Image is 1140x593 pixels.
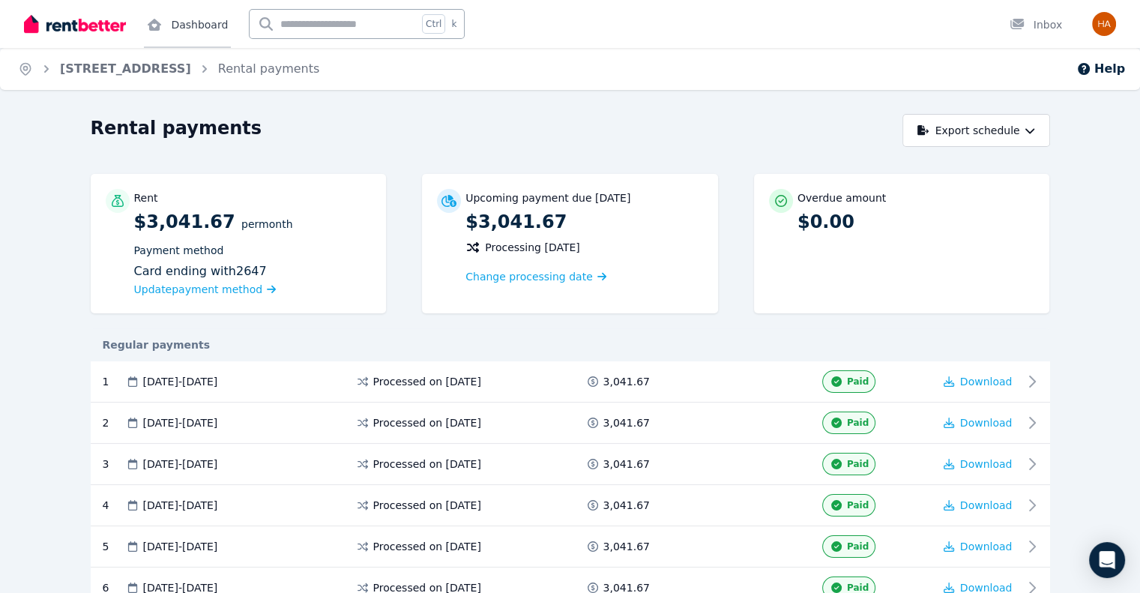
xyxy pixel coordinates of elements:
[373,457,481,472] span: Processed on [DATE]
[422,14,445,34] span: Ctrl
[218,61,320,76] a: Rental payments
[847,458,869,470] span: Paid
[103,370,125,393] div: 1
[465,269,593,284] span: Change processing date
[91,337,1050,352] div: Regular payments
[960,541,1013,553] span: Download
[960,458,1013,470] span: Download
[143,374,218,389] span: [DATE] - [DATE]
[143,498,218,513] span: [DATE] - [DATE]
[797,190,886,205] p: Overdue amount
[902,114,1050,147] button: Export schedule
[373,498,481,513] span: Processed on [DATE]
[603,457,650,472] span: 3,041.67
[1076,60,1125,78] button: Help
[143,539,218,554] span: [DATE] - [DATE]
[465,210,703,234] p: $3,041.67
[134,190,158,205] p: Rent
[103,494,125,517] div: 4
[143,415,218,430] span: [DATE] - [DATE]
[60,61,191,76] a: [STREET_ADDRESS]
[797,210,1035,234] p: $0.00
[91,116,262,140] h1: Rental payments
[960,376,1013,388] span: Download
[103,453,125,475] div: 3
[134,243,372,258] p: Payment method
[373,415,481,430] span: Processed on [DATE]
[373,374,481,389] span: Processed on [DATE]
[103,535,125,558] div: 5
[960,499,1013,511] span: Download
[134,210,372,298] p: $3,041.67
[485,240,580,255] span: Processing [DATE]
[465,190,630,205] p: Upcoming payment due [DATE]
[1089,542,1125,578] div: Open Intercom Messenger
[24,13,126,35] img: RentBetter
[241,218,292,230] span: per Month
[143,457,218,472] span: [DATE] - [DATE]
[847,541,869,553] span: Paid
[103,412,125,434] div: 2
[944,498,1013,513] button: Download
[603,415,650,430] span: 3,041.67
[944,374,1013,389] button: Download
[960,417,1013,429] span: Download
[847,499,869,511] span: Paid
[1010,17,1062,32] div: Inbox
[603,374,650,389] span: 3,041.67
[847,417,869,429] span: Paid
[134,283,263,295] span: Update payment method
[1092,12,1116,36] img: Hamsa Farah
[603,539,650,554] span: 3,041.67
[847,376,869,388] span: Paid
[944,415,1013,430] button: Download
[944,457,1013,472] button: Download
[373,539,481,554] span: Processed on [DATE]
[451,18,456,30] span: k
[465,269,606,284] a: Change processing date
[944,539,1013,554] button: Download
[134,262,372,280] div: Card ending with 2647
[603,498,650,513] span: 3,041.67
